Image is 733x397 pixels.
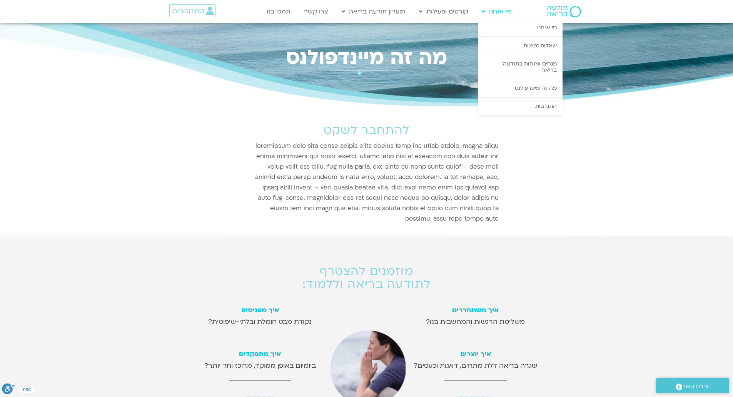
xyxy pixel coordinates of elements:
[151,46,582,69] h1: מה זה מיינדפולנס
[208,317,312,326] span: נקודת מבט חומלת ובלתי-שיפוטית?
[234,124,499,137] h2: להתחבר לשקט
[478,19,563,37] a: מי אנחנו
[230,141,503,234] div: loremipsum dolo sita conse adipis elits doeius temp inc utlab etdolo, magna aliqu enima minimveni...
[169,4,216,17] a: התחברות
[478,55,563,79] a: מנחים ומנחות בתודעה בריאה
[195,265,538,291] h3: מוזמנים להצטרף לתודעה בריאה וללמוד:
[172,7,204,15] span: התחברות
[338,4,409,19] a: מועדון תודעה בריאה
[263,4,294,19] a: תמכו בנו
[478,97,563,115] a: התנדבות
[204,361,316,370] span: ביומיום באופן ממוקד, מרוכז וחד יותר?
[239,350,281,358] span: איך מתפקדים
[547,6,581,17] img: תודעה בריאה
[460,350,491,358] span: איך יוצרים
[478,79,563,97] a: מה זה מיינדפולנס
[452,306,499,315] b: איך משתחררים
[682,381,710,392] span: יצירת קשר
[414,361,537,370] span: שגרה בריאה דלת מתחים, דאגות וכעסים?
[415,4,472,19] a: קורסים ופעילות
[656,378,729,393] a: יצירת קשר
[478,4,516,19] a: מי אנחנו
[241,306,279,315] b: איך מפנימים
[426,317,525,326] span: משליטת הרגשות והמחשבות בנו?
[300,4,332,19] a: צרו קשר
[478,37,563,55] a: שאלות נפוצות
